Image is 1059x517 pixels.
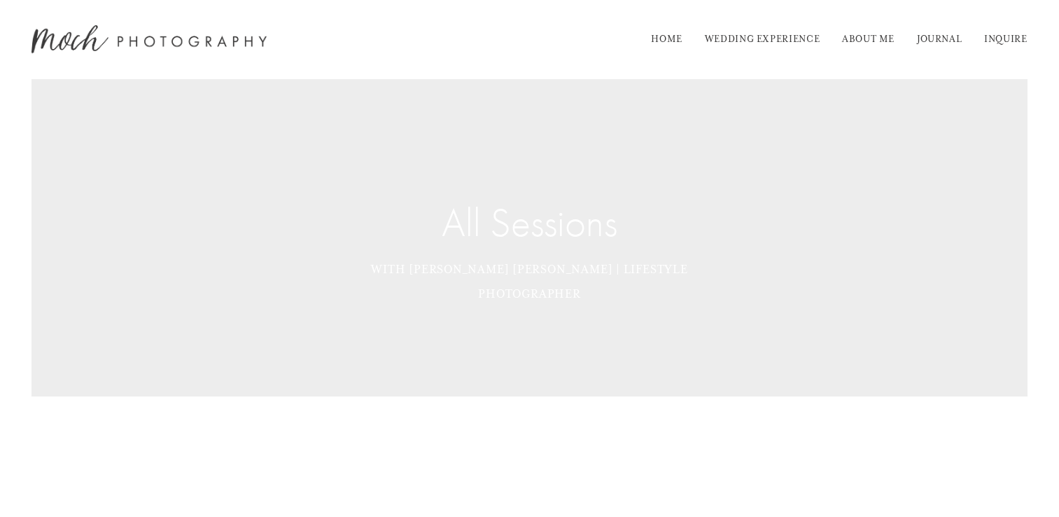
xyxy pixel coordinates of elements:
[917,28,962,50] a: JOURNAL
[842,28,895,50] a: ABOUT ME
[651,28,682,50] a: HOME
[442,200,617,246] span: All Sessions
[984,28,1027,50] a: INQUIRE
[705,28,820,50] a: WEDDING EXPERIENCE
[371,262,691,301] span: WITH [PERSON_NAME] [PERSON_NAME] | LIFESTYLE PHOTOGRAPHER
[31,25,266,53] img: Moch Snyder Photography | Destination Wedding &amp; Lifestyle Film Photographer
